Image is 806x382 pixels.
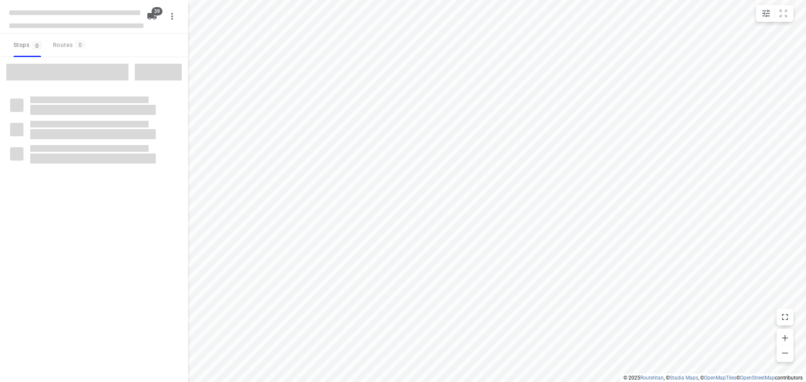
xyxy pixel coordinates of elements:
[640,375,664,381] a: Routetitan
[670,375,698,381] a: Stadia Maps
[704,375,736,381] a: OpenMapTiles
[758,5,775,22] button: Map settings
[756,5,793,22] div: small contained button group
[623,375,803,381] li: © 2025 , © , © © contributors
[740,375,775,381] a: OpenStreetMap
